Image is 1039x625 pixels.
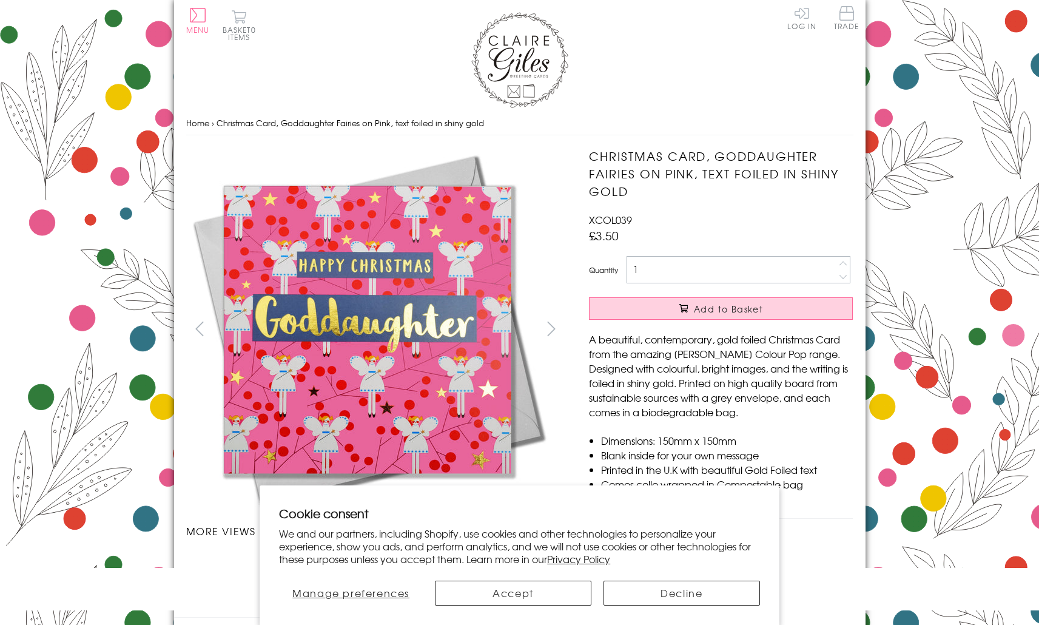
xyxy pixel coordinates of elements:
[228,24,256,42] span: 0 items
[601,433,853,448] li: Dimensions: 150mm x 150mm
[279,505,760,522] h2: Cookie consent
[186,550,565,577] ul: Carousel Pagination
[589,147,853,200] h1: Christmas Card, Goddaughter Fairies on Pink, text foiled in shiny gold
[601,462,853,477] li: Printed in the U.K with beautiful Gold Foiled text
[186,111,853,136] nav: breadcrumbs
[589,297,853,320] button: Add to Basket
[537,315,565,342] button: next
[589,265,618,275] label: Quantity
[547,552,610,566] a: Privacy Policy
[834,6,859,30] span: Trade
[186,24,210,35] span: Menu
[589,332,853,419] p: A beautiful, contemporary, gold foiled Christmas Card from the amazing [PERSON_NAME] Colour Pop r...
[601,448,853,462] li: Blank inside for your own message
[435,581,591,606] button: Accept
[279,527,760,565] p: We and our partners, including Shopify, use cookies and other technologies to personalize your ex...
[601,477,853,492] li: Comes cello wrapped in Compostable bag
[186,117,209,129] a: Home
[186,147,550,512] img: Christmas Card, Goddaughter Fairies on Pink, text foiled in shiny gold
[217,117,484,129] span: Christmas Card, Goddaughter Fairies on Pink, text foiled in shiny gold
[589,227,619,244] span: £3.50
[471,12,568,108] img: Claire Giles Greetings Cards
[565,147,929,512] img: Christmas Card, Goddaughter Fairies on Pink, text foiled in shiny gold
[223,10,256,41] button: Basket0 items
[212,117,214,129] span: ›
[186,8,210,33] button: Menu
[186,315,214,342] button: prev
[279,581,423,606] button: Manage preferences
[604,581,760,606] button: Decline
[589,212,632,227] span: XCOL039
[694,303,763,315] span: Add to Basket
[834,6,859,32] a: Trade
[186,524,565,538] h3: More views
[787,6,816,30] a: Log In
[186,550,281,577] li: Carousel Page 1 (Current Slide)
[292,586,409,600] span: Manage preferences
